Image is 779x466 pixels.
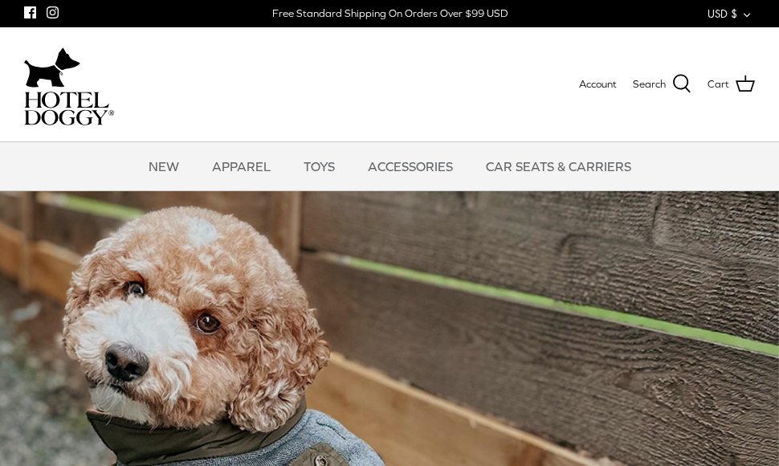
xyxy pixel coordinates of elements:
a: Free Standard Shipping On Orders Over $99 USD [272,2,508,26]
a: Account [579,76,617,93]
div: Free Standard Shipping On Orders Over $99 USD [272,6,508,21]
img: hoteldoggycom [24,92,114,125]
img: dog-icon.svg [24,43,80,92]
a: Cart [708,74,755,95]
span: Account [579,78,617,90]
span: Search [633,76,666,93]
a: Instagram [47,6,59,18]
a: ACCESSORIES [353,142,467,190]
a: TOYS [289,142,349,190]
a: hoteldoggycom [24,43,114,125]
span: Cart [708,76,729,93]
a: Facebook [24,6,36,18]
a: Search [633,74,691,95]
a: NEW [134,142,194,190]
a: APPAREL [198,142,285,190]
a: CAR SEATS & CARRIERS [471,142,646,190]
